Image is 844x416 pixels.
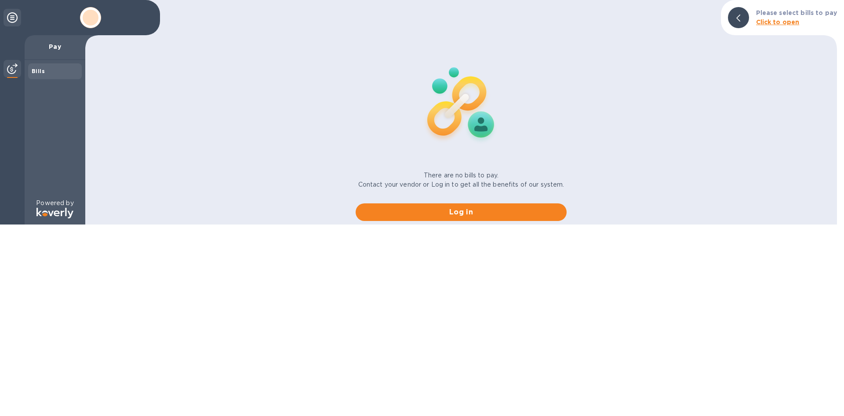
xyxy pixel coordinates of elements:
[356,203,567,221] button: Log in
[36,199,73,208] p: Powered by
[756,9,837,16] b: Please select bills to pay
[363,207,560,217] span: Log in
[32,68,45,74] b: Bills
[36,208,73,218] img: Logo
[358,171,564,189] p: There are no bills to pay. Contact your vendor or Log in to get all the benefits of our system.
[756,18,800,26] b: Click to open
[32,42,78,51] p: Pay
